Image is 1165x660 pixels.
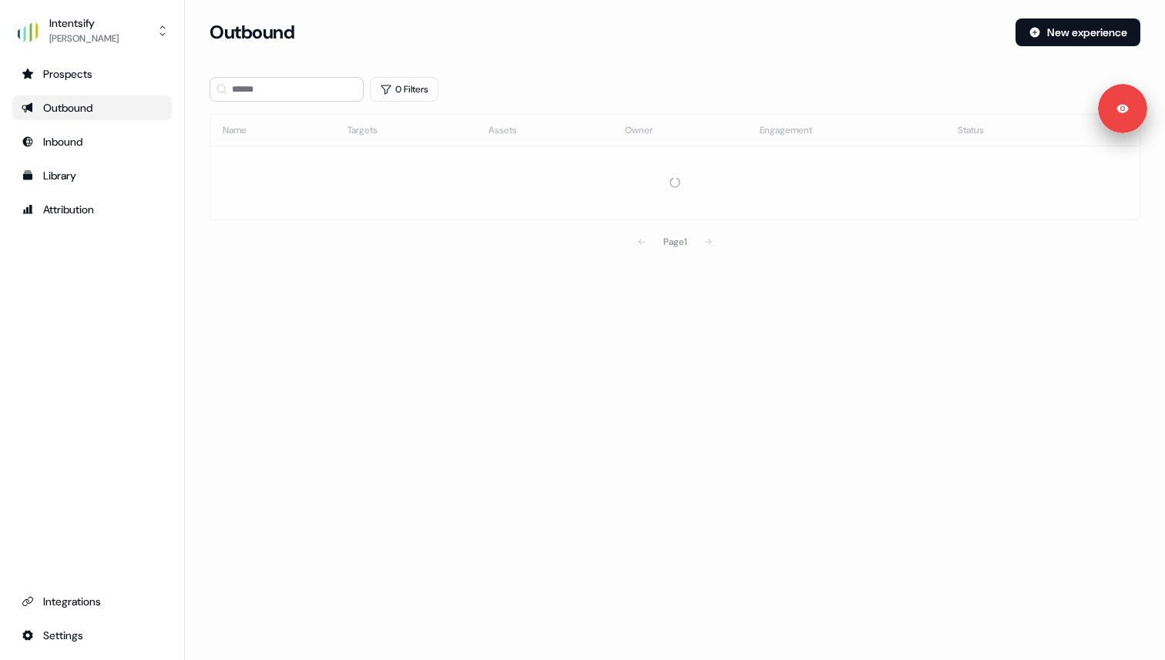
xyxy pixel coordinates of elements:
[12,129,172,154] a: Go to Inbound
[22,628,163,643] div: Settings
[12,12,172,49] button: Intentsify[PERSON_NAME]
[22,594,163,609] div: Integrations
[49,31,119,46] div: [PERSON_NAME]
[22,168,163,183] div: Library
[210,21,294,44] h3: Outbound
[12,62,172,86] a: Go to prospects
[22,134,163,149] div: Inbound
[22,66,163,82] div: Prospects
[22,100,163,116] div: Outbound
[22,202,163,217] div: Attribution
[12,589,172,614] a: Go to integrations
[12,95,172,120] a: Go to outbound experience
[1016,18,1140,46] button: New experience
[49,15,119,31] div: Intentsify
[370,77,438,102] button: 0 Filters
[12,623,172,648] a: Go to integrations
[12,197,172,222] a: Go to attribution
[12,163,172,188] a: Go to templates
